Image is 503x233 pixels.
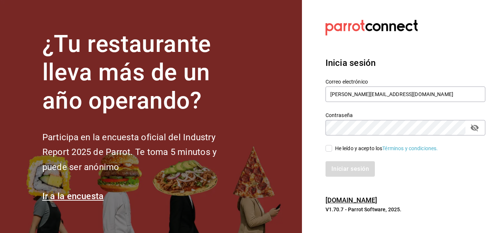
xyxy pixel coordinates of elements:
a: [DOMAIN_NAME] [326,196,377,204]
p: V1.70.7 - Parrot Software, 2025. [326,206,485,213]
h2: Participa en la encuesta oficial del Industry Report 2025 de Parrot. Te toma 5 minutos y puede se... [42,130,241,175]
h3: Inicia sesión [326,56,485,70]
div: He leído y acepto los [335,145,438,152]
label: Correo electrónico [326,79,485,84]
a: Términos y condiciones. [382,145,438,151]
h1: ¿Tu restaurante lleva más de un año operando? [42,30,241,115]
a: Ir a la encuesta [42,191,104,201]
input: Ingresa tu correo electrónico [326,87,485,102]
label: Contraseña [326,113,485,118]
button: passwordField [468,121,481,134]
